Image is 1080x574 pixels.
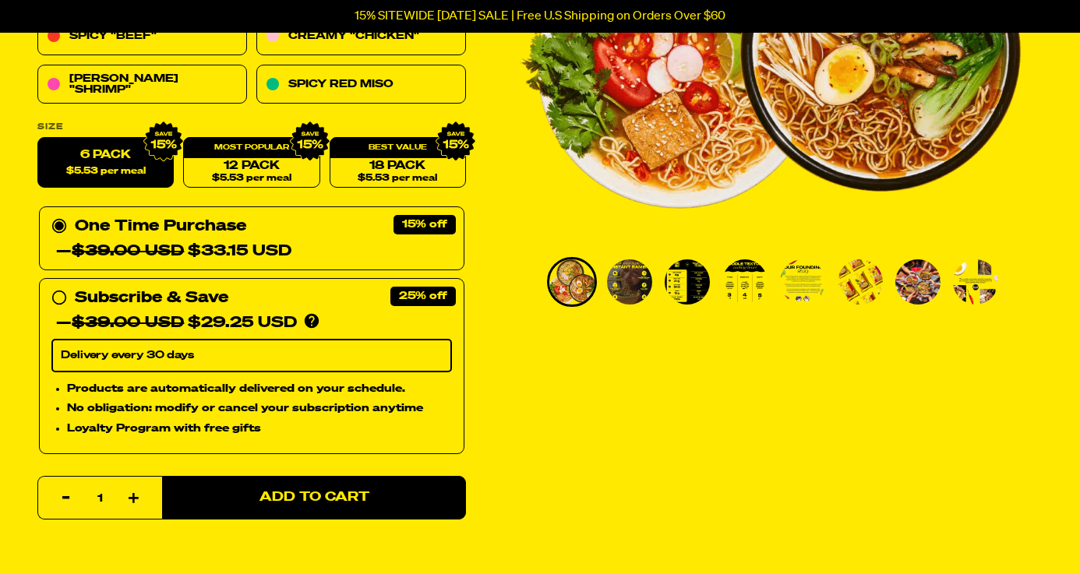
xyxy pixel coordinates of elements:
img: Variety Vol. 1 [607,259,652,305]
div: PDP main carousel thumbnails [519,257,1022,307]
img: IMG_9632.png [436,121,476,162]
div: — $33.15 USD [56,239,291,264]
a: Spicy "Beef" [37,17,247,56]
img: Variety Vol. 1 [549,259,595,305]
a: 12 Pack$5.53 per meal [183,138,319,188]
img: IMG_9632.png [289,121,330,162]
img: Variety Vol. 1 [838,259,883,305]
li: Go to slide 2 [605,257,655,307]
li: Go to slide 6 [835,257,885,307]
span: $5.53 per meal [358,174,437,184]
li: Products are automatically delivered on your schedule. [67,380,452,397]
li: Go to slide 4 [720,257,770,307]
span: $5.53 per meal [212,174,291,184]
img: Variety Vol. 1 [780,259,825,305]
li: Go to slide 5 [778,257,828,307]
img: Variety Vol. 1 [665,259,710,305]
a: [PERSON_NAME] "Shrimp" [37,65,247,104]
li: Loyalty Program with free gifts [67,421,452,438]
li: Go to slide 8 [951,257,1001,307]
a: Spicy Red Miso [256,65,466,104]
div: — $29.25 USD [56,311,297,336]
li: Go to slide 1 [547,257,597,307]
li: No obligation: modify or cancel your subscription anytime [67,400,452,417]
img: Variety Vol. 1 [722,259,768,305]
li: Go to slide 7 [893,257,943,307]
li: Go to slide 3 [662,257,712,307]
a: 18 Pack$5.53 per meal [330,138,466,188]
input: quantity [48,477,153,520]
a: Creamy "Chicken" [256,17,466,56]
span: Add to Cart [259,491,369,505]
select: Subscribe & Save —$39.00 USD$29.25 USD Products are automatically delivered on your schedule. No ... [51,340,452,372]
img: Variety Vol. 1 [953,259,998,305]
p: 15% SITEWIDE [DATE] SALE | Free U.S Shipping on Orders Over $60 [355,9,725,23]
img: Variety Vol. 1 [895,259,941,305]
del: $39.00 USD [72,244,184,259]
div: Subscribe & Save [75,286,228,311]
button: Add to Cart [162,476,466,519]
div: One Time Purchase [51,214,452,264]
label: 6 Pack [37,138,174,188]
span: $5.53 per meal [66,167,146,177]
label: Size [37,123,466,132]
img: IMG_9632.png [143,121,184,162]
del: $39.00 USD [72,315,184,331]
